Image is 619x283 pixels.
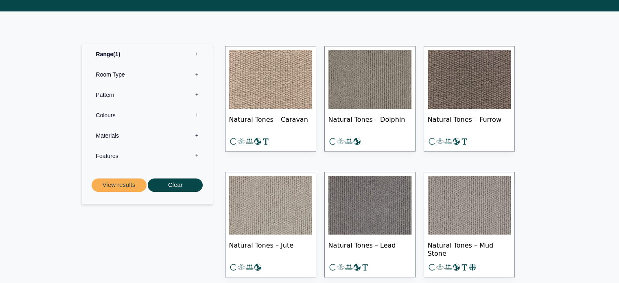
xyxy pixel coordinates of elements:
[229,50,312,109] img: Natural Tones - Caravan
[225,172,316,277] a: Natural Tones – Jute
[328,235,411,263] span: Natural Tones – Lead
[229,176,312,235] img: Natural Tones Jute
[229,235,312,263] span: Natural Tones – Jute
[88,105,207,125] label: Colours
[324,172,416,277] a: Natural Tones – Lead
[229,109,312,137] span: Natural Tones – Caravan
[428,50,511,109] img: Natural Tones - Furrow
[88,125,207,146] label: Materials
[88,85,207,105] label: Pattern
[88,64,207,85] label: Room Type
[113,51,120,57] span: 1
[92,178,147,192] button: View results
[88,44,207,64] label: Range
[428,176,511,235] img: Natural Tones - Mud Stone
[225,46,316,151] a: Natural Tones – Caravan
[88,146,207,166] label: Features
[424,46,515,151] a: Natural Tones – Furrow
[424,172,515,277] a: Natural Tones – Mud Stone
[328,176,411,235] img: Natural Tones - Lead
[328,109,411,137] span: Natural Tones – Dolphin
[328,50,411,109] img: Natural Tones - Dolphin
[428,235,511,263] span: Natural Tones – Mud Stone
[428,109,511,137] span: Natural Tones – Furrow
[148,178,203,192] button: Clear
[324,46,416,151] a: Natural Tones – Dolphin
